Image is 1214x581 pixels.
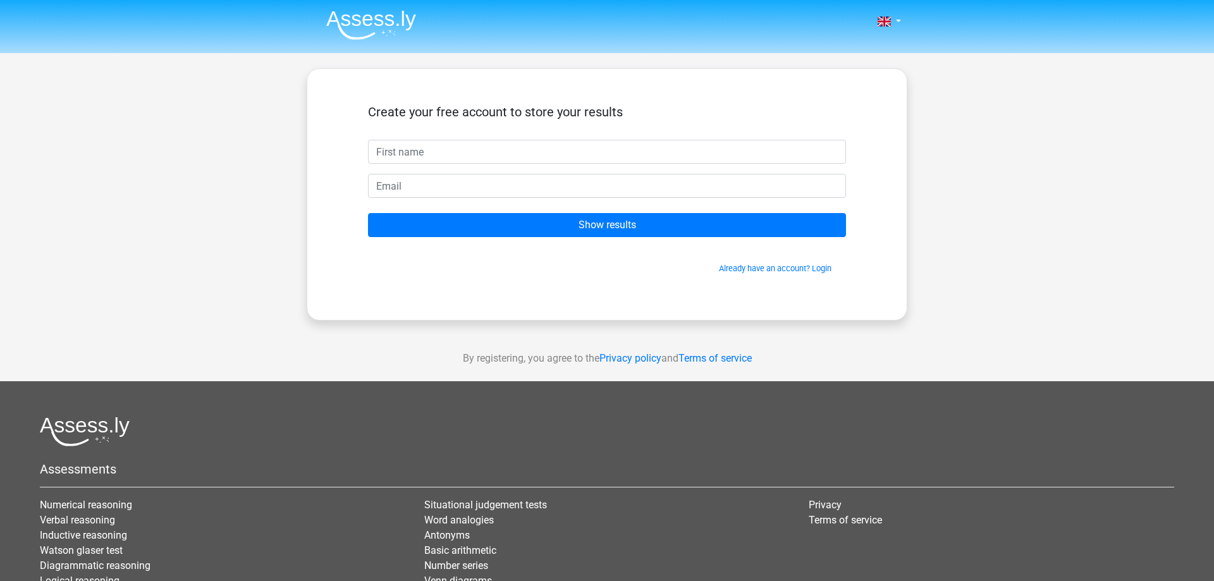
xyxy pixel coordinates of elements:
a: Situational judgement tests [424,499,547,511]
a: Terms of service [809,514,882,526]
a: Number series [424,560,488,572]
input: First name [368,140,846,164]
input: Email [368,174,846,198]
a: Terms of service [678,352,752,364]
a: Numerical reasoning [40,499,132,511]
a: Diagrammatic reasoning [40,560,150,572]
a: Already have an account? Login [719,264,831,273]
a: Privacy [809,499,842,511]
input: Show results [368,213,846,237]
h5: Create your free account to store your results [368,104,846,119]
img: Assessly [326,10,416,40]
a: Inductive reasoning [40,529,127,541]
h5: Assessments [40,462,1174,477]
img: Assessly logo [40,417,130,446]
a: Antonyms [424,529,470,541]
a: Basic arithmetic [424,544,496,556]
a: Word analogies [424,514,494,526]
a: Watson glaser test [40,544,123,556]
a: Privacy policy [599,352,661,364]
a: Verbal reasoning [40,514,115,526]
